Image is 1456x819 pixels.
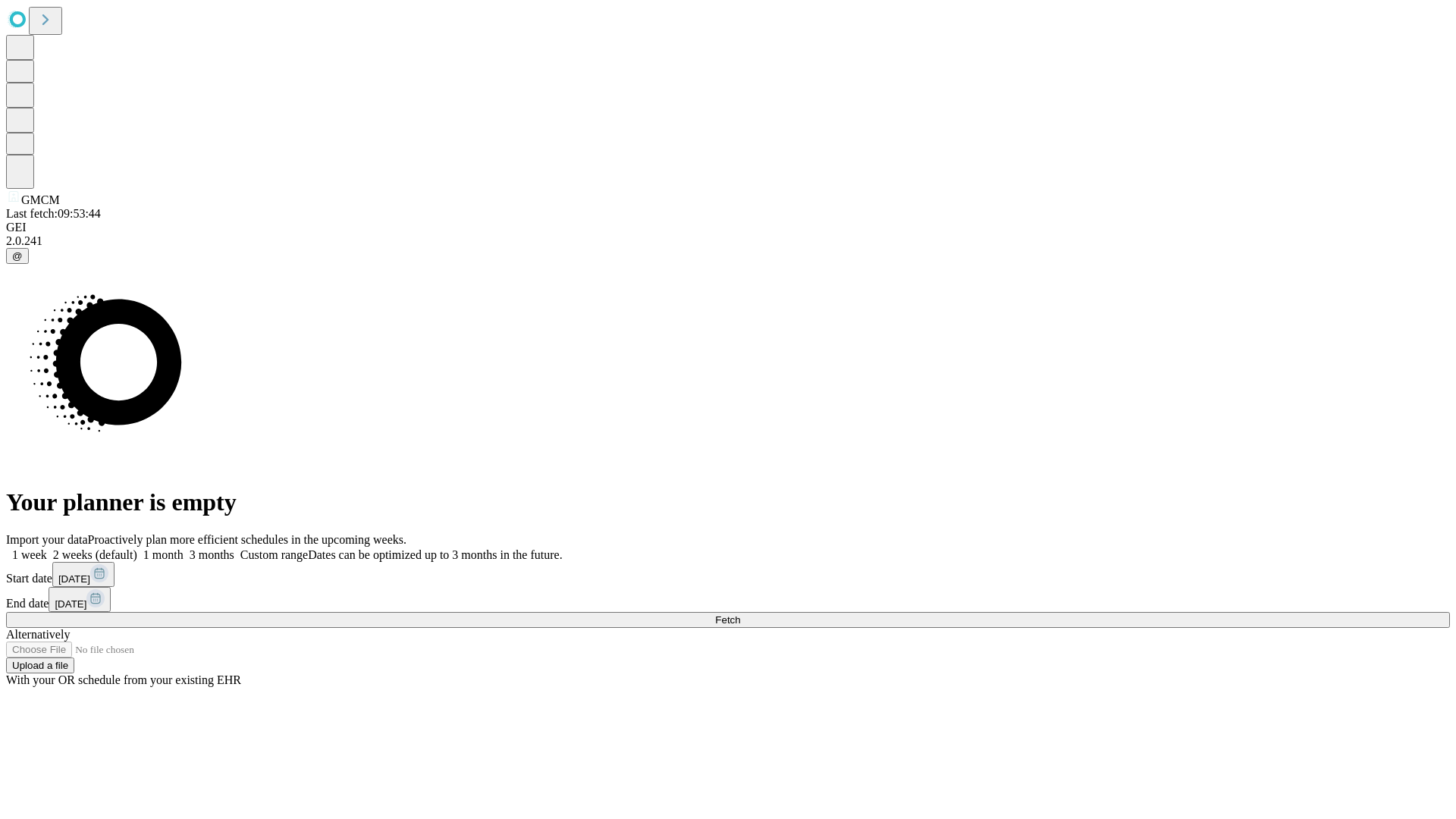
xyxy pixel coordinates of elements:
[6,533,88,546] span: Import your data
[88,533,406,546] span: Proactively plan more efficient schedules in the upcoming weeks.
[55,598,86,610] span: [DATE]
[6,562,1450,587] div: Start date
[12,250,23,262] span: @
[52,562,115,587] button: [DATE]
[6,587,1450,612] div: End date
[6,612,1450,628] button: Fetch
[6,207,101,220] span: Last fetch: 09:53:44
[308,548,562,561] span: Dates can be optimized up to 3 months in the future.
[715,614,740,626] span: Fetch
[6,628,70,641] span: Alternatively
[6,234,1450,248] div: 2.0.241
[190,548,234,561] span: 3 months
[143,548,184,561] span: 1 month
[6,488,1450,516] h1: Your planner is empty
[6,221,1450,234] div: GEI
[49,587,111,612] button: [DATE]
[58,573,90,585] span: [DATE]
[6,657,74,673] button: Upload a file
[240,548,308,561] span: Custom range
[53,548,137,561] span: 2 weeks (default)
[6,673,241,686] span: With your OR schedule from your existing EHR
[12,548,47,561] span: 1 week
[21,193,60,206] span: GMCM
[6,248,29,264] button: @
